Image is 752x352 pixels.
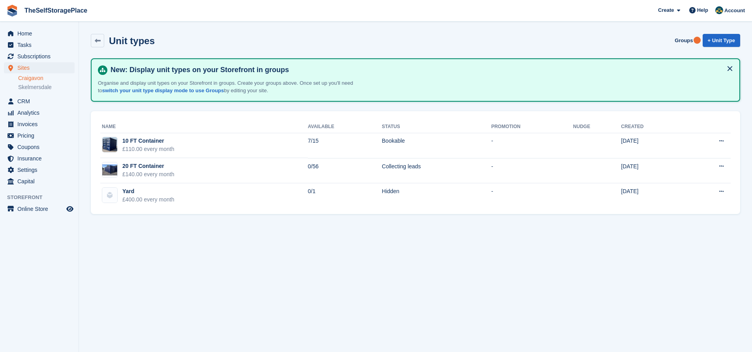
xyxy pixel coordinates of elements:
a: menu [4,130,75,141]
a: Skelmersdale [18,84,75,91]
div: £140.00 every month [122,170,174,179]
span: Create [658,6,674,14]
a: menu [4,39,75,50]
img: 10foot.png [102,137,117,152]
a: TheSelfStoragePlace [21,4,90,17]
span: Online Store [17,203,65,214]
h4: New: Display unit types on your Storefront in groups [107,65,733,74]
td: 0/1 [308,183,382,208]
span: Help [697,6,708,14]
a: menu [4,28,75,39]
a: menu [4,62,75,73]
a: menu [4,119,75,130]
span: Home [17,28,65,39]
td: Bookable [382,133,491,158]
span: Tasks [17,39,65,50]
td: 7/15 [308,133,382,158]
th: Promotion [491,121,573,133]
span: Account [724,7,745,15]
span: CRM [17,96,65,107]
span: Capital [17,176,65,187]
img: blank-unit-type-icon-ffbac7b88ba66c5e286b0e438baccc4b9c83835d4c34f86887a83fc20ec27e7b.svg [102,188,117,203]
div: 20 FT Container [122,162,174,170]
div: 10 FT Container [122,137,174,145]
td: [DATE] [621,158,684,183]
th: Status [382,121,491,133]
a: Groups [671,34,696,47]
a: menu [4,203,75,214]
span: Insurance [17,153,65,164]
td: Hidden [382,183,491,208]
a: menu [4,153,75,164]
td: Collecting leads [382,158,491,183]
a: menu [4,51,75,62]
span: Coupons [17,142,65,153]
img: 5378.jpeg [102,164,117,176]
td: 0/56 [308,158,382,183]
th: Available [308,121,382,133]
span: Invoices [17,119,65,130]
a: menu [4,107,75,118]
a: + Unit Type [703,34,740,47]
span: Analytics [17,107,65,118]
a: menu [4,142,75,153]
th: Nudge [573,121,621,133]
a: menu [4,176,75,187]
td: - [491,183,573,208]
div: £110.00 every month [122,145,174,153]
span: Subscriptions [17,51,65,62]
h2: Unit types [109,35,155,46]
a: menu [4,96,75,107]
img: stora-icon-8386f47178a22dfd0bd8f6a31ec36ba5ce8667c1dd55bd0f319d3a0aa187defe.svg [6,5,18,17]
th: Name [100,121,308,133]
a: menu [4,164,75,175]
span: Sites [17,62,65,73]
td: - [491,158,573,183]
td: [DATE] [621,183,684,208]
a: switch your unit type display mode to use Groups [102,88,224,93]
a: Craigavon [18,74,75,82]
p: Organise and display unit types on your Storefront in groups. Create your groups above. Once set ... [98,79,374,95]
td: - [491,133,573,158]
img: Gairoid [715,6,723,14]
div: Tooltip anchor [694,37,701,44]
div: £400.00 every month [122,196,174,204]
td: [DATE] [621,133,684,158]
a: Preview store [65,204,75,214]
span: Settings [17,164,65,175]
span: Storefront [7,194,79,201]
div: Yard [122,187,174,196]
span: Pricing [17,130,65,141]
th: Created [621,121,684,133]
